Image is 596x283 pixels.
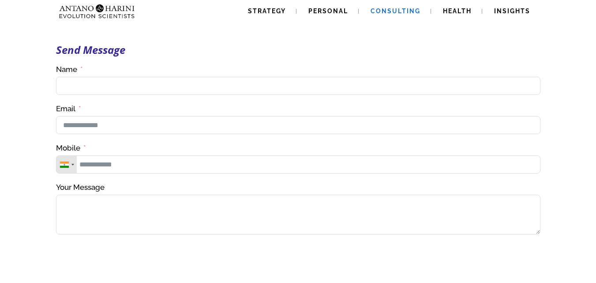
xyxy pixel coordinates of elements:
[371,8,420,15] span: Consulting
[56,182,105,192] label: Your Message
[248,8,286,15] span: Strategy
[56,143,86,153] label: Mobile
[56,156,77,173] div: Telephone country code
[56,64,83,75] label: Name
[443,8,472,15] span: Health
[494,8,530,15] span: Insights
[56,243,190,278] iframe: reCAPTCHA
[308,8,348,15] span: Personal
[56,42,125,57] strong: Send Message
[56,195,540,234] textarea: Your Message
[56,116,540,134] input: Email
[56,104,81,114] label: Email
[56,155,540,174] input: Mobile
